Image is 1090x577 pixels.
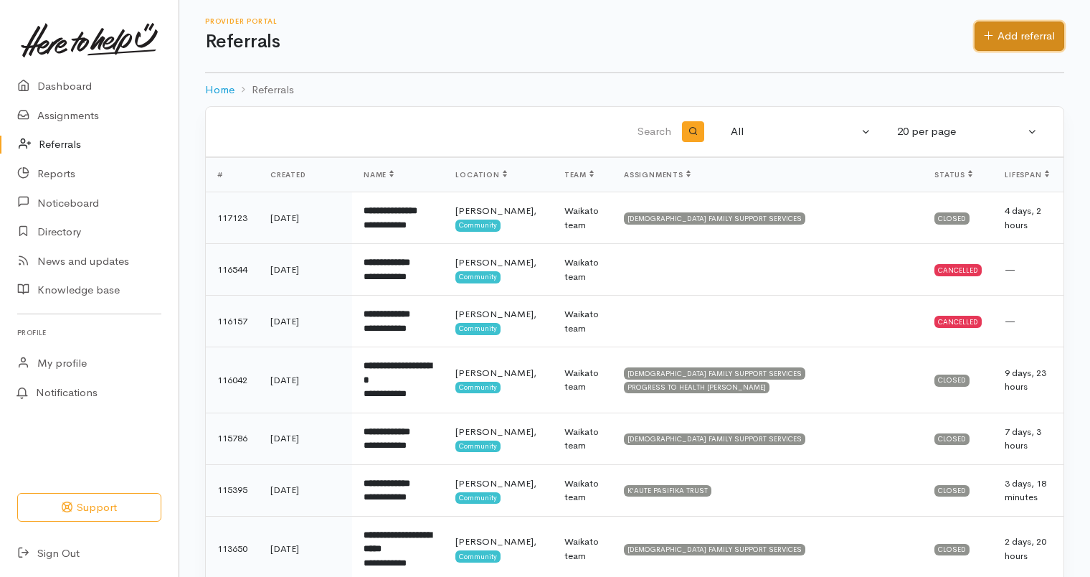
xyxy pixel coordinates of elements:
time: [DATE] [270,315,299,327]
span: Community [455,220,501,231]
div: Waikato team [564,366,601,394]
div: [DEMOGRAPHIC_DATA] FAMILY SUPPORT SERVICES [624,544,805,555]
time: [DATE] [270,263,299,276]
time: [DATE] [270,484,299,496]
h1: Referrals [205,32,975,52]
div: Waikato team [564,255,601,283]
td: — [993,296,1063,347]
span: [PERSON_NAME], [455,256,536,268]
span: Community [455,550,501,562]
h6: Profile [17,323,161,342]
div: Cancelled [934,264,982,276]
span: [PERSON_NAME], [455,426,536,438]
td: 117123 [206,192,259,244]
span: 2 days, 20 hours [1005,535,1046,562]
nav: breadcrumb [205,73,1064,107]
span: [PERSON_NAME], [455,308,536,320]
div: Closed [934,375,970,386]
td: 116042 [206,347,259,413]
td: — [993,244,1063,296]
time: [DATE] [270,543,299,555]
span: Status [934,170,972,179]
a: Home [205,82,234,98]
span: Community [455,441,501,452]
span: Lifespan [1005,170,1048,179]
div: Closed [934,485,970,497]
span: [PERSON_NAME], [455,367,536,379]
div: [DEMOGRAPHIC_DATA] FAMILY SUPPORT SERVICES [624,367,805,379]
li: Referrals [234,82,294,98]
span: Name [364,170,394,179]
span: Community [455,382,501,393]
div: K'AUTE PASIFIKA TRUST [624,485,711,497]
td: 116157 [206,296,259,347]
span: Location [455,170,506,179]
time: [DATE] [270,212,299,224]
td: 116544 [206,244,259,296]
span: [PERSON_NAME], [455,535,536,548]
span: 3 days, 18 minutes [1005,477,1046,504]
span: Team [564,170,594,179]
button: All [722,118,880,146]
div: Waikato team [564,307,601,335]
button: 20 per page [888,118,1046,146]
time: [DATE] [270,374,299,386]
span: 4 days, 2 hours [1005,205,1041,231]
span: 9 days, 23 hours [1005,367,1046,393]
div: Closed [934,433,970,445]
input: Search [223,115,674,149]
div: PROGRESS TO HEALTH [PERSON_NAME] [624,382,769,393]
div: Waikato team [564,477,601,505]
td: 115786 [206,413,259,464]
a: Add referral [975,22,1064,51]
div: Waikato team [564,204,601,232]
td: 115395 [206,464,259,516]
span: Community [455,323,501,334]
div: Waikato team [564,535,601,563]
button: Support [17,493,161,522]
div: [DEMOGRAPHIC_DATA] FAMILY SUPPORT SERVICES [624,212,805,224]
div: Closed [934,212,970,224]
span: 7 days, 3 hours [1005,426,1041,452]
span: Community [455,271,501,283]
th: Created [259,158,352,192]
div: Cancelled [934,316,982,327]
time: [DATE] [270,432,299,444]
span: Community [455,492,501,504]
div: Waikato team [564,425,601,453]
th: # [206,158,259,192]
div: All [731,123,858,140]
span: [PERSON_NAME], [455,477,536,489]
h6: Provider Portal [205,17,975,25]
span: Assignments [624,170,691,179]
div: Closed [934,544,970,555]
span: [PERSON_NAME], [455,205,536,217]
div: [DEMOGRAPHIC_DATA] FAMILY SUPPORT SERVICES [624,433,805,445]
div: 20 per page [897,123,1025,140]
